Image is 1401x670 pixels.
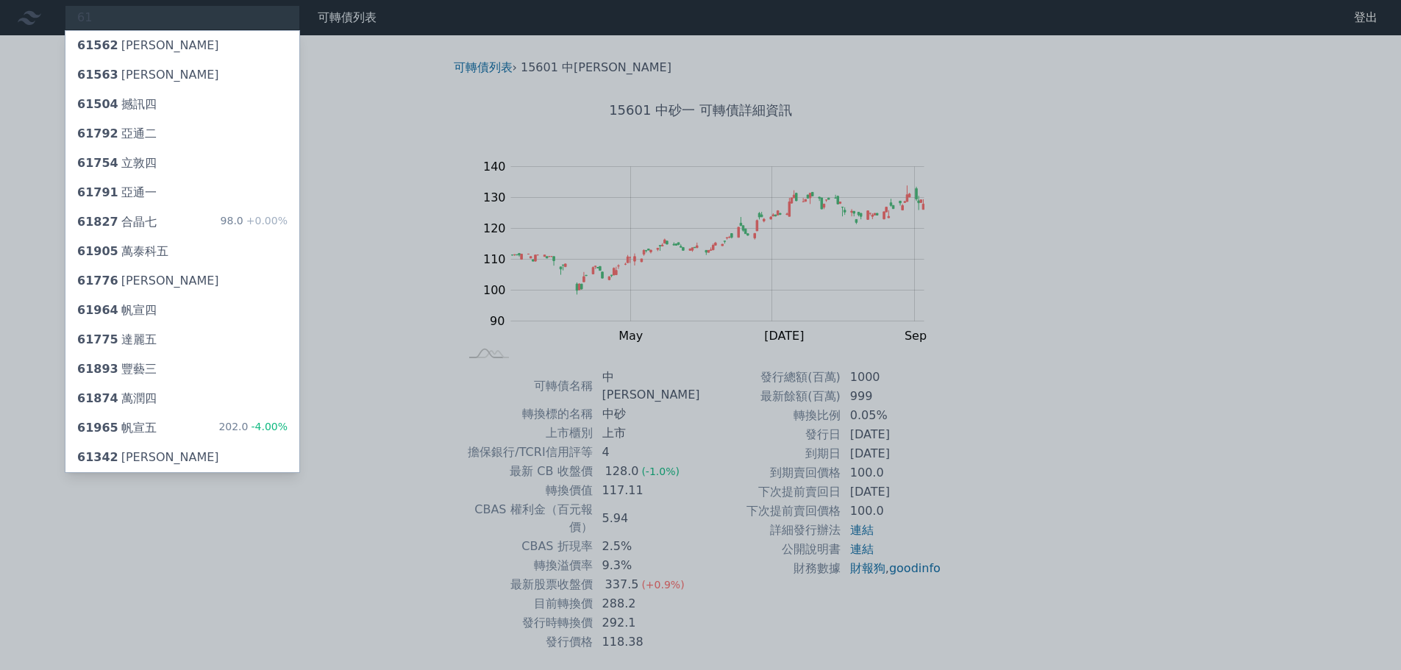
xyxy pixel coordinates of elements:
span: 61791 [77,185,118,199]
span: 61342 [77,450,118,464]
div: 98.0 [221,213,288,231]
span: 61792 [77,126,118,140]
a: 61342[PERSON_NAME] [65,443,299,472]
div: 撼訊四 [77,96,157,113]
a: 61905萬泰科五 [65,237,299,266]
a: 61562[PERSON_NAME] [65,31,299,60]
span: 61874 [77,391,118,405]
div: [PERSON_NAME] [77,66,219,84]
a: 61776[PERSON_NAME] [65,266,299,296]
span: -4.00% [248,421,288,432]
div: 立敦四 [77,154,157,172]
a: 61965帆宣五 202.0-4.00% [65,413,299,443]
a: 61754立敦四 [65,149,299,178]
div: 合晶七 [77,213,157,231]
a: 61893豐藝三 [65,354,299,384]
a: 61504撼訊四 [65,90,299,119]
div: 亞通二 [77,125,157,143]
div: 帆宣四 [77,302,157,319]
span: 61964 [77,303,118,317]
span: 61776 [77,274,118,288]
a: 61792亞通二 [65,119,299,149]
a: 61775達麗五 [65,325,299,354]
span: 61827 [77,215,118,229]
div: 202.0 [218,419,288,437]
span: 61965 [77,421,118,435]
span: 61562 [77,38,118,52]
span: 61905 [77,244,118,258]
span: 61775 [77,332,118,346]
div: [PERSON_NAME] [77,272,219,290]
div: 亞通一 [77,184,157,202]
span: 61563 [77,68,118,82]
div: [PERSON_NAME] [77,37,219,54]
div: 達麗五 [77,331,157,349]
div: 萬泰科五 [77,243,168,260]
span: 61504 [77,97,118,111]
span: 61893 [77,362,118,376]
div: [PERSON_NAME] [77,449,219,466]
a: 61827合晶七 98.0+0.00% [65,207,299,237]
a: 61563[PERSON_NAME] [65,60,299,90]
span: +0.00% [243,215,288,227]
span: 61754 [77,156,118,170]
a: 61874萬潤四 [65,384,299,413]
a: 61791亞通一 [65,178,299,207]
div: 豐藝三 [77,360,157,378]
div: 帆宣五 [77,419,157,437]
div: 萬潤四 [77,390,157,407]
a: 61964帆宣四 [65,296,299,325]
